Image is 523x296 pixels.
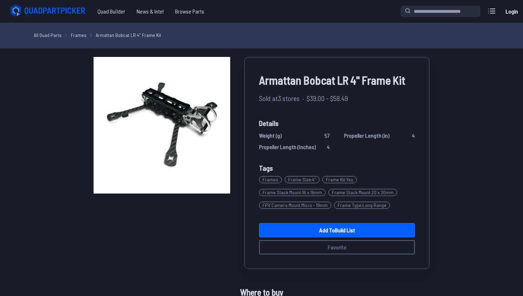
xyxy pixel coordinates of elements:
span: · [302,93,304,104]
span: Tags [259,164,273,172]
a: Frame Stack Mount:20 x 20mm [328,186,400,199]
a: Frame Kit:Yes [322,173,360,186]
span: Weight (g) [259,131,282,140]
span: Frames [259,176,282,183]
span: $39.00 - $58.49 [307,93,348,104]
span: 4 [412,131,415,140]
img: image [94,57,230,194]
span: 57 [324,131,330,140]
span: Armattan Bobcat LR 4" Frame Kit [259,72,415,89]
a: Armattan Bobcat LR 4" Frame Kit [96,31,161,39]
span: Frame Kit : Yes [322,176,357,183]
span: Frame Type : Long Range [334,202,390,209]
span: Sold at 3 stores [259,93,300,104]
a: Frames [71,31,86,39]
a: Frame Stack Mount:16 x 16mm [259,186,328,199]
span: Propeller Length (in) [344,131,390,140]
a: Quad Builder [92,4,131,18]
span: Propeller Length (Inches) [259,143,316,151]
a: FPV Camera Mount:Micro - 19mm [259,199,334,212]
a: All Quad Parts [34,31,62,39]
a: Frames [259,173,285,186]
span: Frame Stack Mount : 16 x 16mm [259,189,326,196]
a: Add toBuild List [259,223,415,237]
a: News & Intel [131,4,169,18]
a: Browse Parts [169,4,210,18]
a: Frame Size:4" [285,173,322,186]
span: Details [259,118,415,128]
span: Frame Stack Mount : 20 x 20mm [328,189,397,196]
a: Login [503,4,520,18]
span: FPV Camera Mount : Micro - 19mm [259,202,331,209]
a: Frame Type:Long Range [334,199,393,212]
span: 4 [327,143,330,151]
span: Frame Size : 4" [285,176,319,183]
button: Favorite [259,240,415,254]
